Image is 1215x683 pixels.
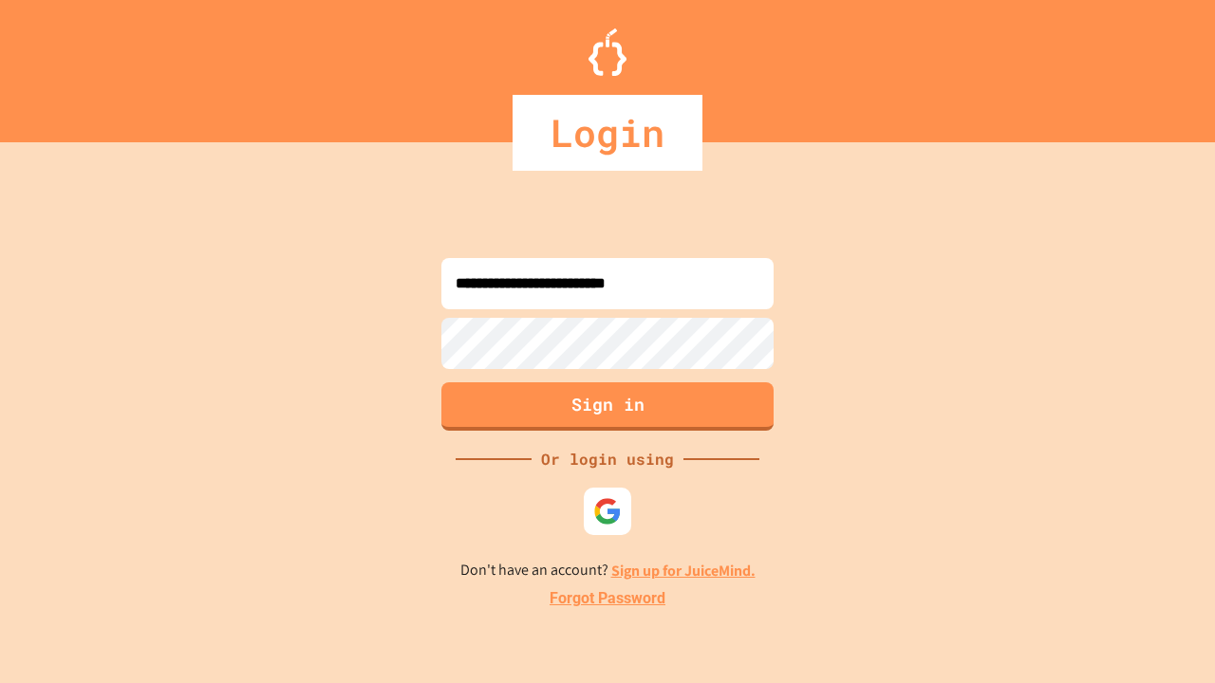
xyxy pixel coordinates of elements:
a: Forgot Password [550,587,665,610]
button: Sign in [441,382,774,431]
img: Logo.svg [589,28,626,76]
p: Don't have an account? [460,559,756,582]
div: Login [513,95,702,171]
div: Or login using [532,448,683,471]
a: Sign up for JuiceMind. [611,561,756,581]
img: google-icon.svg [593,497,622,526]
